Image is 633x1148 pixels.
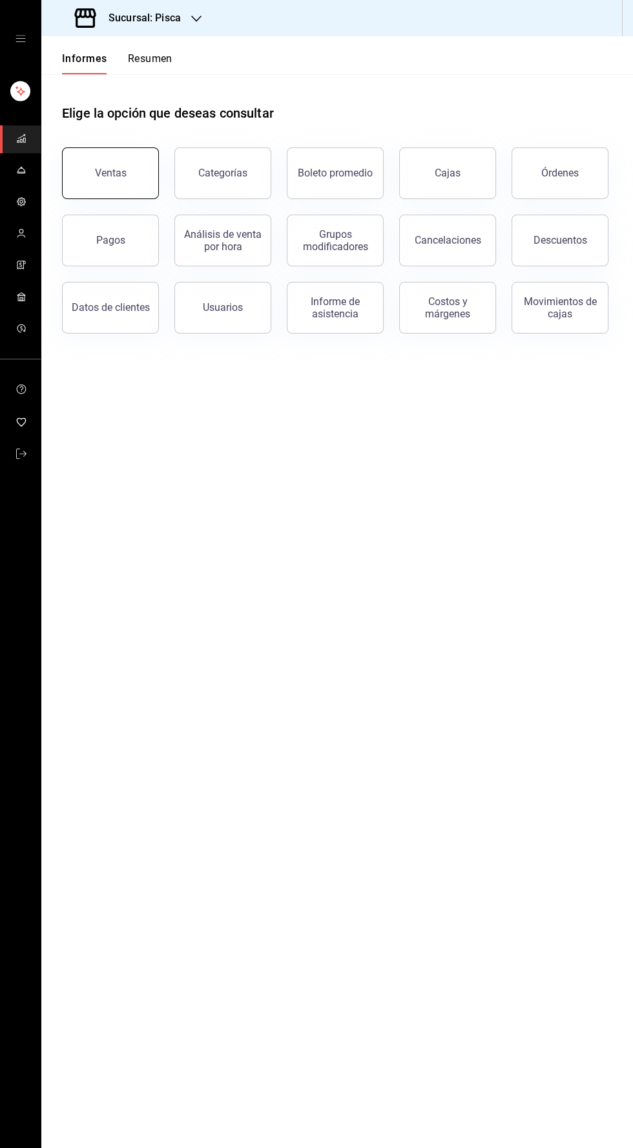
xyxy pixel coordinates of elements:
[174,282,271,334] button: Usuarios
[62,282,159,334] button: Datos de clientes
[435,167,461,179] font: Cajas
[512,147,608,199] button: Órdenes
[16,34,26,44] button: cajón abierto
[62,215,159,266] button: Pagos
[399,147,496,199] button: Cajas
[128,52,172,65] font: Resumen
[96,234,125,246] font: Pagos
[512,215,608,266] button: Descuentos
[95,167,127,179] font: Ventas
[62,105,274,121] font: Elige la opción que deseas consultar
[174,215,271,266] button: Análisis de venta por hora
[534,234,587,246] font: Descuentos
[425,295,470,320] font: Costos y márgenes
[512,282,608,334] button: Movimientos de cajas
[415,234,481,246] font: Cancelaciones
[184,228,262,253] font: Análisis de venta por hora
[541,167,579,179] font: Órdenes
[62,52,172,74] div: pestañas de navegación
[399,282,496,334] button: Costos y márgenes
[298,167,373,179] font: Boleto promedio
[203,301,243,314] font: Usuarios
[311,295,360,320] font: Informe de asistencia
[174,147,271,199] button: Categorías
[287,147,384,199] button: Boleto promedio
[524,295,597,320] font: Movimientos de cajas
[62,147,159,199] button: Ventas
[72,301,150,314] font: Datos de clientes
[62,52,107,65] font: Informes
[287,215,384,266] button: Grupos modificadores
[287,282,384,334] button: Informe de asistencia
[198,167,247,179] font: Categorías
[109,12,181,24] font: Sucursal: Pisca
[303,228,368,253] font: Grupos modificadores
[399,215,496,266] button: Cancelaciones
